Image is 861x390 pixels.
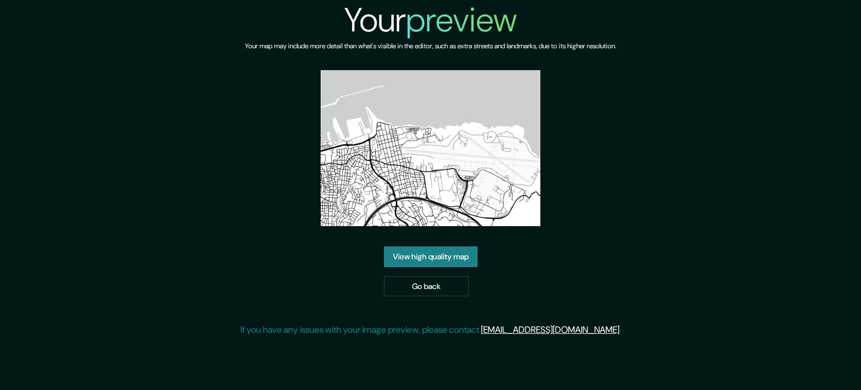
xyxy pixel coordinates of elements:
[384,276,469,297] a: Go back
[245,40,616,52] h6: Your map may include more detail than what's visible in the editor, such as extra streets and lan...
[481,324,619,336] a: [EMAIL_ADDRESS][DOMAIN_NAME]
[761,346,849,378] iframe: Help widget launcher
[240,323,621,337] p: If you have any issues with your image preview, please contact .
[321,70,541,226] img: created-map-preview
[384,246,478,267] a: View high quality map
